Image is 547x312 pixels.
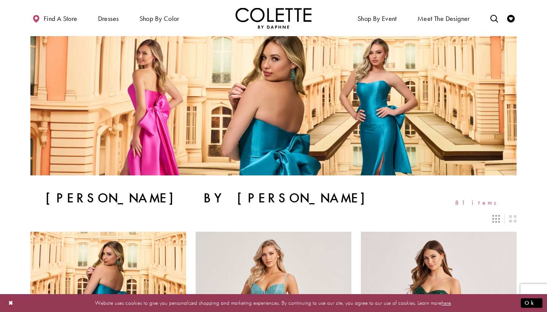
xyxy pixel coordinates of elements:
span: Find a store [44,15,77,22]
span: Shop by color [138,8,181,29]
div: Layout Controls [26,210,521,227]
span: Switch layout to 2 columns [509,215,517,223]
span: Shop By Event [356,8,399,29]
span: Dresses [96,8,121,29]
a: Find a store [30,8,79,29]
a: Visit Home Page [236,8,311,29]
p: Website uses cookies to give you personalized shopping and marketing experiences. By continuing t... [55,298,492,308]
span: 81 items [455,199,501,206]
span: Dresses [98,15,119,22]
span: Switch layout to 3 columns [492,215,500,223]
a: Meet the designer [416,8,472,29]
a: Check Wishlist [505,8,517,29]
button: Submit Dialog [521,298,542,308]
span: Shop By Event [357,15,397,22]
button: Close Dialog [5,296,17,310]
h1: [PERSON_NAME] by [PERSON_NAME] [46,191,382,206]
img: Colette by Daphne [236,8,311,29]
a: here [441,299,451,307]
span: Meet the designer [417,15,470,22]
a: Toggle search [489,8,500,29]
span: Shop by color [139,15,179,22]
